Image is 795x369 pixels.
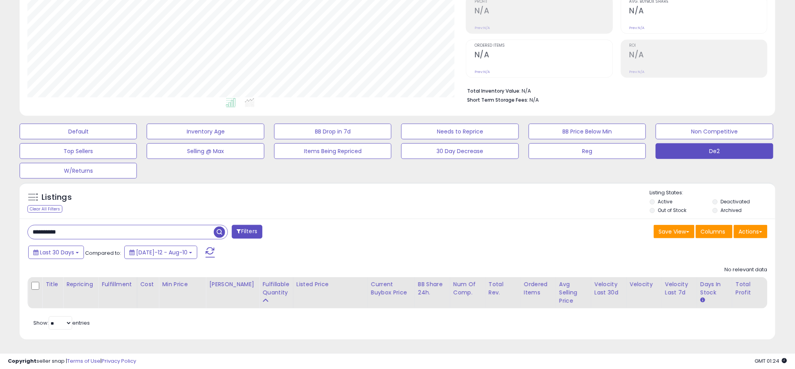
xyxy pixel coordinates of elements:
div: Velocity Last 30d [595,280,623,297]
div: Avg Selling Price [559,280,588,305]
h2: N/A [629,6,767,17]
label: Out of Stock [658,207,687,214]
a: Terms of Use [67,357,100,365]
b: Short Term Storage Fees: [467,97,528,103]
small: Prev: N/A [475,69,490,74]
span: 2025-09-10 01:24 GMT [755,357,787,365]
span: Columns [701,228,726,236]
div: Velocity Last 7d [665,280,694,297]
div: BB Share 24h. [418,280,447,297]
strong: Copyright [8,357,36,365]
button: Selling @ Max [147,143,264,159]
button: BB Drop in 7d [274,124,391,139]
li: N/A [467,86,762,95]
button: 30 Day Decrease [401,143,518,159]
button: Last 30 Days [28,246,84,259]
span: Last 30 Days [40,248,74,256]
span: Show: entries [33,319,90,327]
div: Days In Stock [700,280,729,297]
div: Repricing [66,280,95,289]
button: W/Returns [20,163,137,179]
h5: Listings [42,192,72,203]
small: Prev: N/A [629,69,645,74]
h2: N/A [629,50,767,61]
h2: N/A [475,6,612,17]
div: Title [45,280,60,289]
div: Total Rev. [489,280,517,297]
div: Current Buybox Price [371,280,411,297]
small: Days In Stock. [700,297,705,304]
div: Clear All Filters [27,205,62,213]
button: Actions [734,225,768,238]
button: De2 [656,143,773,159]
span: Ordered Items [475,44,612,48]
div: Fulfillment [102,280,133,289]
button: BB Price Below Min [529,124,646,139]
label: Deactivated [720,198,750,205]
span: ROI [629,44,767,48]
button: Non Competitive [656,124,773,139]
label: Archived [720,207,742,214]
button: Reg [529,143,646,159]
button: Save View [654,225,695,238]
button: Top Sellers [20,143,137,159]
div: Listed Price [297,280,364,289]
a: Privacy Policy [102,357,136,365]
button: Default [20,124,137,139]
button: Columns [696,225,733,238]
button: Inventory Age [147,124,264,139]
p: Listing States: [650,189,775,197]
div: Total Profit [736,280,764,297]
small: Prev: N/A [475,26,490,30]
div: Fulfillable Quantity [262,280,289,297]
div: seller snap | | [8,358,136,365]
span: Compared to: [85,249,121,257]
small: Prev: N/A [629,26,645,30]
label: Active [658,198,673,205]
div: No relevant data [725,266,768,274]
button: Items Being Repriced [274,143,391,159]
div: Num of Comp. [453,280,482,297]
span: [DATE]-12 - Aug-10 [136,248,187,256]
h2: N/A [475,50,612,61]
div: Min Price [162,280,202,289]
div: Cost [140,280,156,289]
div: Velocity [630,280,659,289]
button: [DATE]-12 - Aug-10 [124,246,197,259]
button: Filters [232,225,262,239]
span: N/A [529,96,539,104]
div: Ordered Items [524,280,553,297]
b: Total Inventory Value: [467,88,520,94]
button: Needs to Reprice [401,124,518,139]
div: [PERSON_NAME] [209,280,256,289]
